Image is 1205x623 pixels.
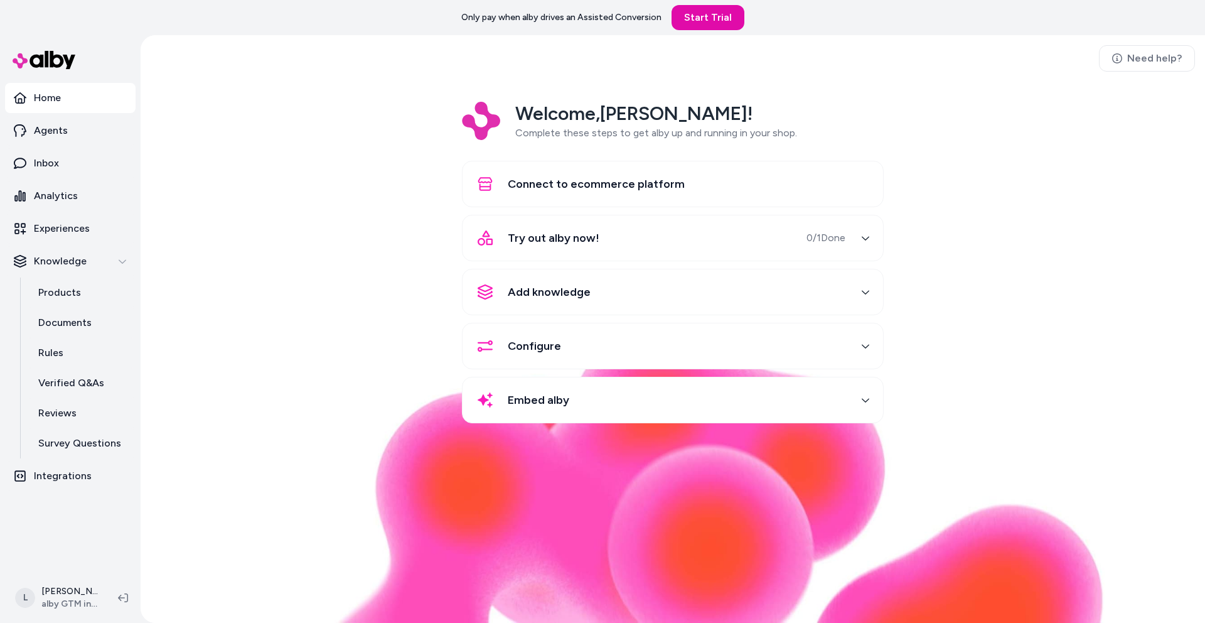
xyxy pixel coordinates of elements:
[41,598,98,610] span: alby GTM internal
[508,229,599,247] span: Try out alby now!
[34,156,59,171] p: Inbox
[34,188,78,203] p: Analytics
[13,51,75,69] img: alby Logo
[26,338,136,368] a: Rules
[5,83,136,113] a: Home
[470,223,876,253] button: Try out alby now!0/1Done
[34,221,90,236] p: Experiences
[462,102,500,140] img: Logo
[470,331,876,361] button: Configure
[34,123,68,138] p: Agents
[5,148,136,178] a: Inbox
[38,315,92,330] p: Documents
[241,323,1105,623] img: alby Bubble
[38,345,63,360] p: Rules
[41,585,98,598] p: [PERSON_NAME]
[8,578,108,618] button: L[PERSON_NAME]alby GTM internal
[34,254,87,269] p: Knowledge
[470,385,876,415] button: Embed alby
[26,428,136,458] a: Survey Questions
[26,398,136,428] a: Reviews
[38,376,104,391] p: Verified Q&As
[508,175,685,193] span: Connect to ecommerce platform
[461,11,661,24] p: Only pay when alby drives an Assisted Conversion
[5,181,136,211] a: Analytics
[5,214,136,244] a: Experiences
[5,246,136,276] button: Knowledge
[34,90,61,106] p: Home
[38,406,77,421] p: Reviews
[26,368,136,398] a: Verified Q&As
[5,116,136,146] a: Agents
[508,391,569,409] span: Embed alby
[38,285,81,300] p: Products
[508,283,591,301] span: Add knowledge
[515,102,797,126] h2: Welcome, [PERSON_NAME] !
[1099,45,1195,72] a: Need help?
[672,5,744,30] a: Start Trial
[5,461,136,491] a: Integrations
[470,277,876,307] button: Add knowledge
[26,278,136,308] a: Products
[508,337,561,355] span: Configure
[806,230,845,246] span: 0 / 1 Done
[38,436,121,451] p: Survey Questions
[15,588,35,608] span: L
[26,308,136,338] a: Documents
[34,469,92,484] p: Integrations
[515,127,797,139] span: Complete these steps to get alby up and running in your shop.
[470,169,876,199] button: Connect to ecommerce platform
